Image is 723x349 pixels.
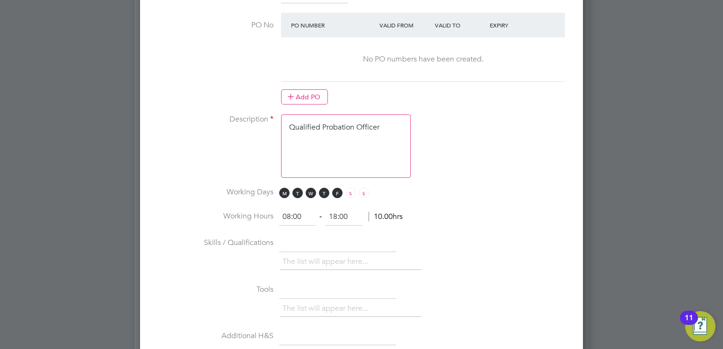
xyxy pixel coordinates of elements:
[292,188,303,198] span: T
[377,17,432,34] div: Valid From
[685,318,693,330] div: 11
[291,54,555,64] div: No PO numbers have been created.
[487,17,543,34] div: Expiry
[317,212,324,221] span: ‐
[155,331,273,341] label: Additional H&S
[289,17,377,34] div: PO Number
[279,188,290,198] span: M
[282,255,372,268] li: The list will appear here...
[359,188,369,198] span: S
[155,238,273,248] label: Skills / Qualifications
[326,209,362,226] input: 17:00
[155,285,273,295] label: Tools
[432,17,488,34] div: Valid To
[332,188,343,198] span: F
[282,302,372,315] li: The list will appear here...
[345,188,356,198] span: S
[685,311,715,341] button: Open Resource Center, 11 new notifications
[306,188,316,198] span: W
[369,212,403,221] span: 10.00hrs
[281,89,328,105] button: Add PO
[155,211,273,221] label: Working Hours
[319,188,329,198] span: T
[155,114,273,124] label: Description
[155,187,273,197] label: Working Days
[279,209,316,226] input: 08:00
[155,20,273,30] label: PO No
